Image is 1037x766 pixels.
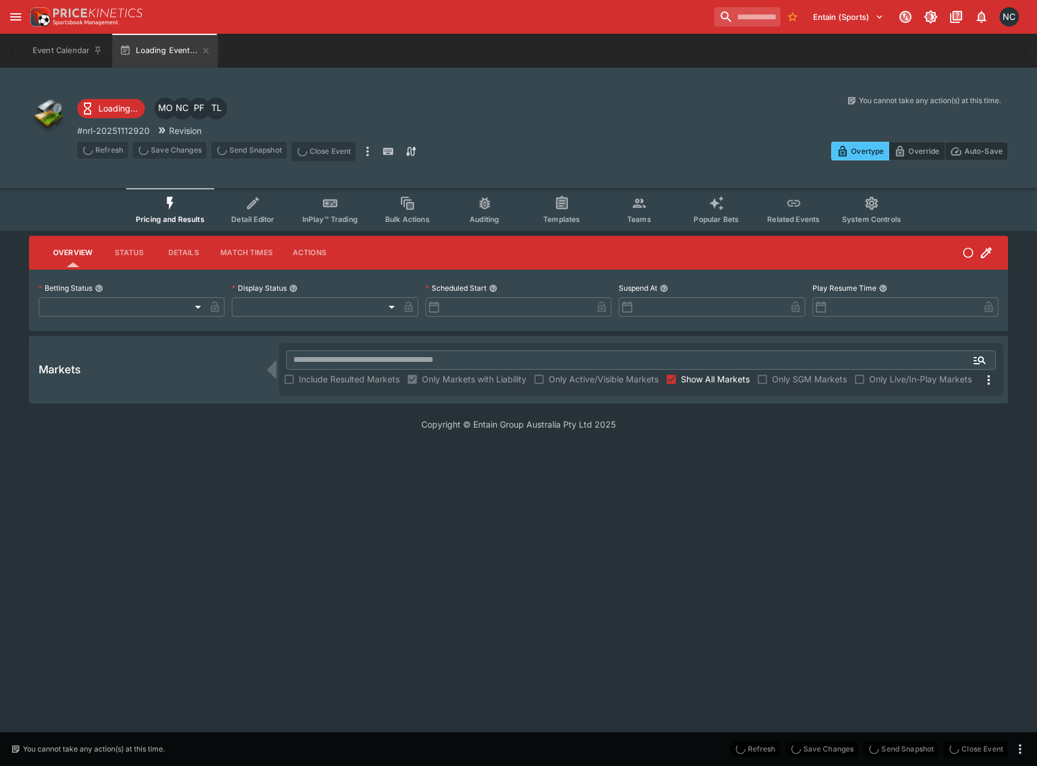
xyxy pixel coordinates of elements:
div: Peter Fairgrieve [188,98,210,119]
button: Event Calendar [25,34,110,68]
p: Betting Status [39,283,92,293]
button: Play Resume Time [879,284,887,293]
svg: More [981,373,996,387]
button: Status [102,238,156,267]
p: Suspend At [619,283,657,293]
span: System Controls [842,215,901,224]
p: Revision [169,124,202,137]
div: Matthew Oliver [155,98,176,119]
div: Nick Conway [171,98,193,119]
div: Event type filters [126,188,911,231]
p: Scheduled Start [426,283,487,293]
span: Only SGM Markets [772,373,847,385]
button: more [1013,742,1027,756]
button: Suspend At [660,284,668,293]
button: Display Status [289,284,298,293]
span: Popular Bets [694,215,739,224]
div: Start From [831,142,1008,160]
span: Bulk Actions [385,215,430,224]
span: Related Events [767,215,820,224]
button: Connected to PK [895,6,916,28]
button: open drawer [5,6,27,28]
p: Overtype [851,145,884,157]
div: Trent Lewis [205,98,227,119]
button: Details [156,238,211,267]
p: Auto-Save [965,145,1003,157]
input: search [714,7,780,27]
p: Copy To Clipboard [77,124,150,137]
p: Display Status [232,283,287,293]
button: Overview [43,238,102,267]
span: Only Active/Visible Markets [549,373,659,385]
span: Templates [543,215,580,224]
span: Detail Editor [231,215,274,224]
span: Include Resulted Markets [299,373,400,385]
img: other.png [29,95,68,134]
div: Nick Conway [1000,7,1019,27]
span: Only Live/In-Play Markets [869,373,972,385]
span: Show All Markets [681,373,750,385]
button: Match Times [211,238,282,267]
button: Nick Conway [996,4,1023,30]
p: You cannot take any action(s) at this time. [23,744,165,755]
button: Betting Status [95,284,103,293]
button: Documentation [945,6,967,28]
button: Open [969,349,991,371]
button: Notifications [971,6,992,28]
p: You cannot take any action(s) at this time. [859,95,1001,106]
button: No Bookmarks [783,7,802,27]
span: Teams [627,215,651,224]
h5: Markets [39,362,81,376]
button: Overtype [831,142,889,160]
button: Actions [282,238,337,267]
button: Override [889,142,945,160]
button: more [360,142,375,161]
img: Sportsbook Management [53,20,118,25]
button: Auto-Save [945,142,1008,160]
img: PriceKinetics [53,8,142,17]
p: Play Resume Time [812,283,876,293]
img: PriceKinetics Logo [27,5,51,29]
span: Auditing [470,215,499,224]
span: Pricing and Results [136,215,205,224]
span: Only Markets with Liability [422,373,526,385]
p: Loading... [98,102,138,115]
span: InPlay™ Trading [302,215,358,224]
button: Toggle light/dark mode [920,6,942,28]
button: Scheduled Start [489,284,497,293]
p: Override [908,145,939,157]
button: Loading Event... [112,34,218,68]
button: Select Tenant [806,7,891,27]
